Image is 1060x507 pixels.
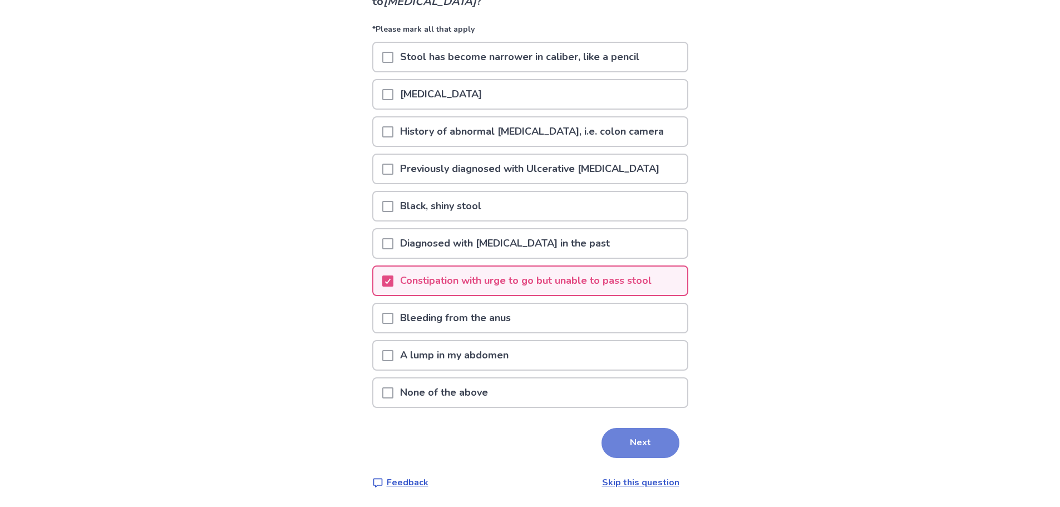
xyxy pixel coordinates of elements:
p: History of abnormal [MEDICAL_DATA], i.e. colon camera [393,117,670,146]
p: Black, shiny stool [393,192,488,220]
p: Constipation with urge to go but unable to pass stool [393,267,658,295]
p: [MEDICAL_DATA] [393,80,489,109]
p: Diagnosed with [MEDICAL_DATA] in the past [393,229,617,258]
button: Next [602,428,679,458]
a: Skip this question [602,476,679,489]
p: None of the above [393,378,495,407]
p: Stool has become narrower in caliber, like a pencil [393,43,646,71]
p: Previously diagnosed with Ulcerative [MEDICAL_DATA] [393,155,666,183]
a: Feedback [372,476,428,489]
p: *Please mark all that apply [372,23,688,42]
p: A lump in my abdomen [393,341,515,370]
p: Bleeding from the anus [393,304,517,332]
p: Feedback [387,476,428,489]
